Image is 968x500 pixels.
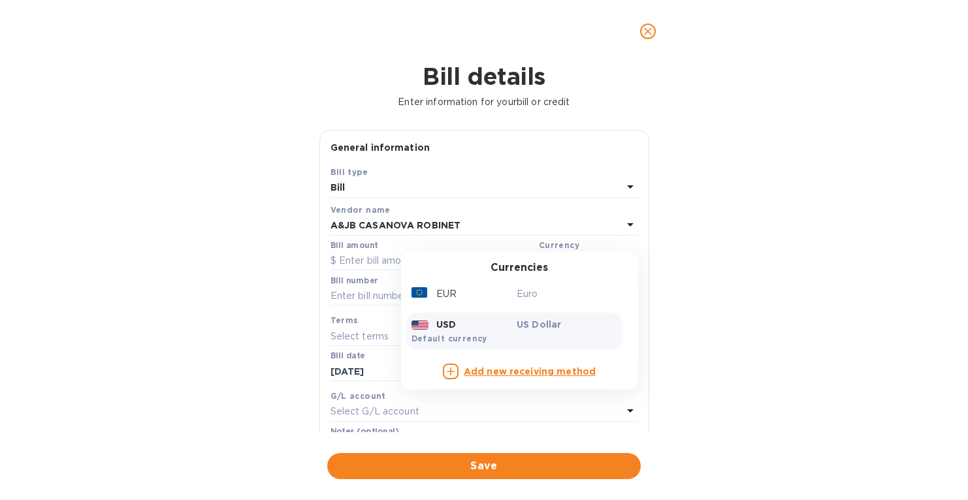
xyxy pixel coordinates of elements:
[331,428,399,435] label: Notes (optional)
[327,453,641,479] button: Save
[517,318,617,331] p: US Dollar
[436,318,456,331] p: USD
[464,366,596,377] b: Add new receiving method
[331,251,534,271] input: $ Enter bill amount
[436,287,457,301] p: EUR
[539,240,579,250] b: Currency
[331,142,430,153] b: General information
[331,362,454,381] input: Select date
[331,182,346,193] b: Bill
[491,262,548,274] h3: Currencies
[331,315,359,325] b: Terms
[10,63,958,90] h1: Bill details
[331,167,368,177] b: Bill type
[331,391,386,401] b: G/L account
[331,205,391,215] b: Vendor name
[331,287,638,306] input: Enter bill number
[632,16,664,47] button: close
[411,334,487,343] b: Default currency
[331,330,389,343] p: Select terms
[338,458,630,474] span: Save
[331,277,378,285] label: Bill number
[331,242,378,249] label: Bill amount
[411,320,429,330] img: USD
[331,220,461,230] b: A&JB CASANOVA ROBINET
[517,287,617,301] p: Euro
[331,405,419,418] p: Select G/L account
[331,352,365,360] label: Bill date
[10,95,958,109] p: Enter information for your bill or credit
